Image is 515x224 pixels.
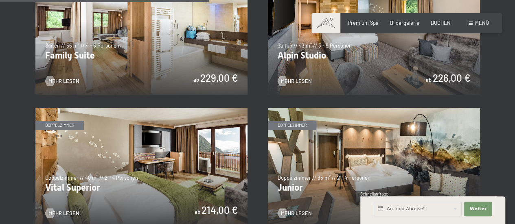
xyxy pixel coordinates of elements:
a: Mehr Lesen [45,78,79,85]
span: Mehr Lesen [281,210,312,217]
span: Schnellanfrage [360,191,388,196]
span: Mehr Lesen [281,78,312,85]
a: Mehr Lesen [45,210,79,217]
a: Mehr Lesen [278,78,312,85]
span: Weiter [469,206,487,212]
span: Mehr Lesen [48,78,79,85]
a: Mehr Lesen [278,210,312,217]
a: Premium Spa [348,20,379,26]
a: Vital Superior [35,108,248,112]
span: Menü [475,20,489,26]
a: Junior [268,108,480,112]
a: Bildergalerie [390,20,419,26]
span: Mehr Lesen [48,210,79,217]
button: Weiter [464,202,492,216]
a: BUCHEN [431,20,451,26]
